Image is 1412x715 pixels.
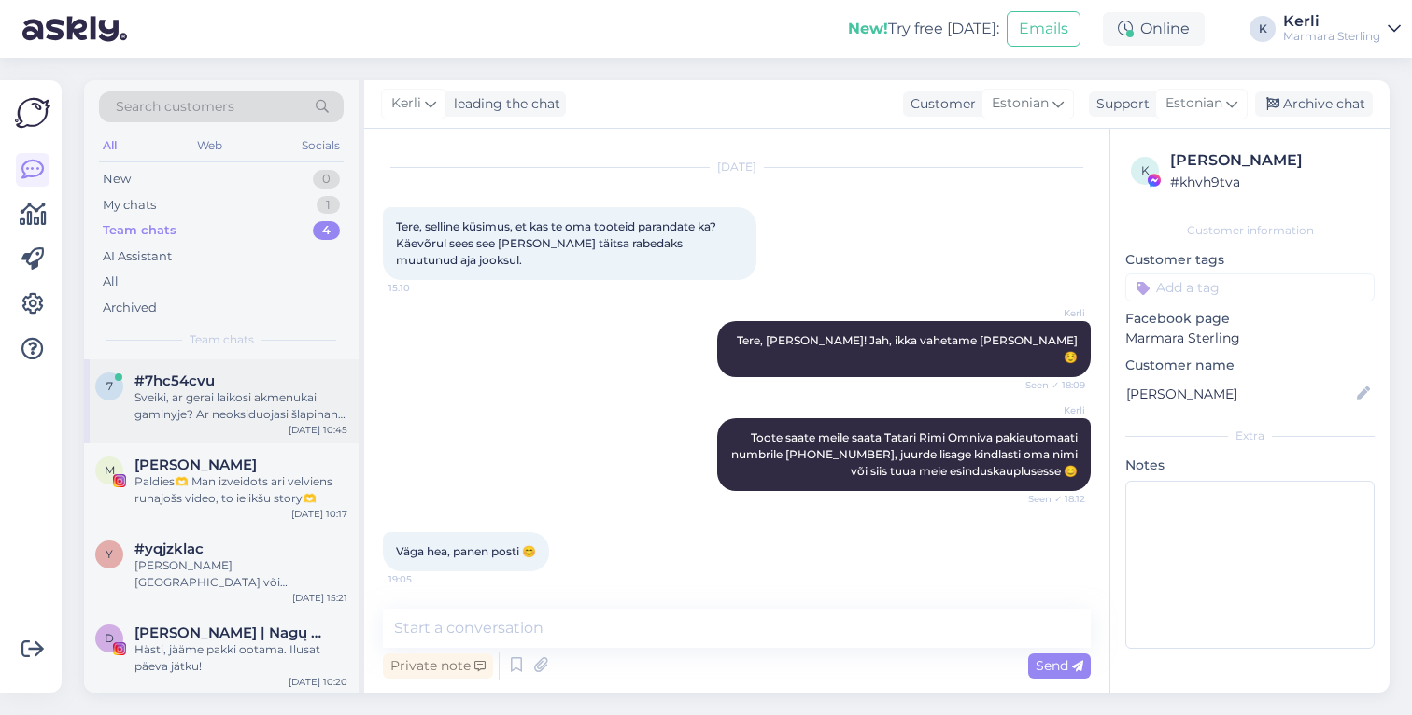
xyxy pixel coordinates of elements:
[388,572,459,586] span: 19:05
[134,456,257,473] span: Marita Liepina
[1125,222,1375,239] div: Customer information
[289,675,347,689] div: [DATE] 10:20
[1125,250,1375,270] p: Customer tags
[105,463,115,477] span: M
[313,170,340,189] div: 0
[103,221,176,240] div: Team chats
[190,331,254,348] span: Team chats
[396,219,719,267] span: Tere, selline küsimus, et kas te oma tooteid parandate ka? Käevõrul sees see [PERSON_NAME] täitsa...
[134,641,347,675] div: Hästi, jääme pakki ootama. Ilusat päeva jätku!
[99,133,120,158] div: All
[1170,172,1369,192] div: # khvh9tva
[103,273,119,291] div: All
[1125,329,1375,348] p: Marmara Sterling
[103,196,156,215] div: My chats
[1283,14,1401,44] a: KerliMarmara Sterling
[1125,273,1375,301] input: Add a tag
[1255,91,1373,117] div: Archive chat
[1007,11,1080,47] button: Emails
[396,544,536,558] span: Väga hea, panen posti 😊
[289,423,347,437] div: [DATE] 10:45
[391,93,421,114] span: Kerli
[388,281,459,295] span: 15:10
[383,159,1091,175] div: [DATE]
[103,170,131,189] div: New
[1283,29,1380,44] div: Marmara Sterling
[1250,16,1276,42] div: K
[298,133,344,158] div: Socials
[1125,428,1375,444] div: Extra
[1125,456,1375,475] p: Notes
[134,557,347,591] div: [PERSON_NAME] [GEOGRAPHIC_DATA] või [GEOGRAPHIC_DATA], saate ehk meie esinduspoest läbi tulla?
[134,372,215,389] span: #7hc54cvu
[106,379,113,393] span: 7
[1165,93,1222,114] span: Estonian
[313,221,340,240] div: 4
[1015,378,1085,392] span: Seen ✓ 18:09
[1170,149,1369,172] div: [PERSON_NAME]
[134,473,347,507] div: Paldies🫶 Man izveidots ari velviens runajošs video, to ielikšu story🫶
[134,540,204,557] span: #yqjzklac
[383,653,493,679] div: Private note
[446,94,560,114] div: leading the chat
[103,247,172,266] div: AI Assistant
[1015,403,1085,417] span: Kerli
[1141,163,1150,177] span: k
[848,18,999,40] div: Try free [DATE]:
[134,624,329,641] span: Donata Gėdvilė | Nagų meistrė
[116,97,234,117] span: Search customers
[103,299,157,317] div: Archived
[1015,306,1085,320] span: Kerli
[737,333,1080,364] span: Tere, [PERSON_NAME]! Jah, ikka vahetame [PERSON_NAME] ☺️
[1126,384,1353,404] input: Add name
[292,591,347,605] div: [DATE] 15:21
[1125,356,1375,375] p: Customer name
[1015,492,1085,506] span: Seen ✓ 18:12
[1036,657,1083,674] span: Send
[317,196,340,215] div: 1
[193,133,226,158] div: Web
[105,631,114,645] span: D
[1283,14,1380,29] div: Kerli
[1103,12,1205,46] div: Online
[134,389,347,423] div: Sveiki, ar gerai laikosi akmenukai gaminyje? Ar neoksiduojasi šlapinant, nepakeičia spalvos? [GEO...
[848,20,888,37] b: New!
[992,93,1049,114] span: Estonian
[1089,94,1150,114] div: Support
[731,430,1080,478] span: Toote saate meile saata Tatari Rimi Omniva pakiautomaati numbrile [PHONE_NUMBER], juurde lisage k...
[903,94,976,114] div: Customer
[1125,309,1375,329] p: Facebook page
[291,507,347,521] div: [DATE] 10:17
[106,547,113,561] span: y
[15,95,50,131] img: Askly Logo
